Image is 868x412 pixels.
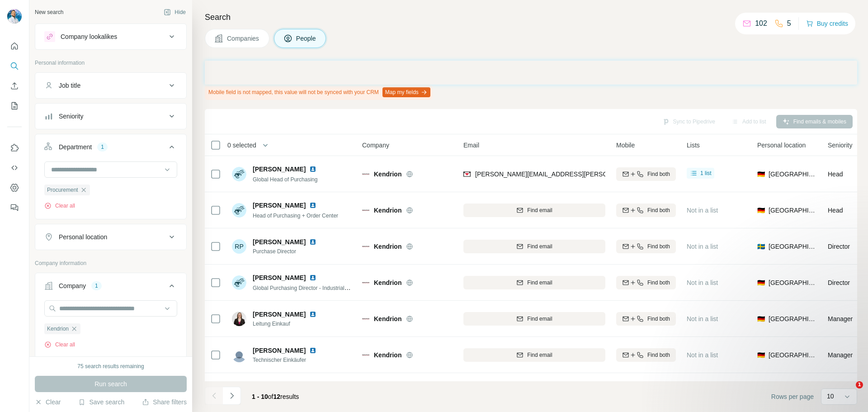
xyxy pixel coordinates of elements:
button: Find email [463,312,605,326]
button: Find both [616,204,676,217]
img: Logo of Kendrion [362,170,369,178]
span: Head [828,170,843,178]
span: 12 [274,393,281,400]
img: LinkedIn logo [309,347,316,354]
button: Find both [616,240,676,253]
div: Job title [59,81,80,90]
button: Quick start [7,38,22,54]
button: Map my fields [382,87,430,97]
img: Logo of Kendrion [362,279,369,286]
div: Seniority [59,112,83,121]
span: Find email [527,206,552,214]
div: RP [232,239,246,254]
span: Head [828,207,843,214]
img: provider findymail logo [463,170,471,179]
span: Find both [647,206,670,214]
span: results [252,393,299,400]
span: People [296,34,317,43]
button: Find both [616,312,676,326]
span: Global Head of Purchasing [253,176,317,183]
span: Director [828,243,850,250]
span: [PERSON_NAME] [253,310,306,319]
button: Navigate to next page [223,387,241,405]
p: Personal information [35,59,187,67]
button: Use Surfe on LinkedIn [7,140,22,156]
span: Kendrion [374,350,401,360]
span: 0 selected [227,141,256,150]
span: Director [828,279,850,286]
span: [PERSON_NAME] [253,346,306,355]
button: Find both [616,348,676,362]
button: Find email [463,276,605,289]
button: Find both [616,167,676,181]
span: Kendrion [374,170,401,179]
span: Procurement [47,186,78,194]
button: Feedback [7,199,22,216]
button: Use Surfe API [7,160,22,176]
span: Not in a list [687,279,718,286]
div: Company lookalikes [61,32,117,41]
span: Find both [647,170,670,178]
img: Avatar [232,203,246,218]
span: Not in a list [687,207,718,214]
div: New search [35,8,63,16]
span: Company [362,141,389,150]
button: Dashboard [7,180,22,196]
span: Personal location [757,141,806,150]
p: 102 [755,18,767,29]
span: Kendrion [374,278,401,287]
span: Find both [647,351,670,359]
div: Mobile field is not mapped, this value will not be synced with your CRM [205,85,432,100]
span: 🇸🇪 [757,242,765,251]
span: Email [463,141,479,150]
button: Job title [35,75,186,96]
span: of [268,393,274,400]
iframe: Banner [205,61,857,85]
span: 🇩🇪 [757,278,765,287]
img: LinkedIn logo [309,238,316,246]
span: Not in a list [687,315,718,322]
img: Logo of Kendrion [362,351,369,359]
button: Company lookalikes [35,26,186,47]
span: Find both [647,242,670,251]
img: Avatar [232,275,246,290]
span: Not in a list [687,243,718,250]
button: Department1 [35,136,186,161]
span: Head of Purchasing + Order Center [253,213,338,219]
span: 1 - 10 [252,393,268,400]
div: 1 [97,143,108,151]
span: Find email [527,242,552,251]
span: Technischer Einkäufer [253,356,320,364]
button: Clear [35,398,61,407]
div: Company [59,281,86,290]
div: 1 [91,282,102,290]
button: My lists [7,98,22,114]
span: 1 list [700,169,712,177]
span: Find both [647,279,670,287]
span: [GEOGRAPHIC_DATA] [769,170,817,179]
span: Find email [527,279,552,287]
button: Buy credits [806,17,848,30]
span: [PERSON_NAME] [253,201,306,210]
span: Companies [227,34,260,43]
img: LinkedIn logo [309,166,316,173]
img: LinkedIn logo [309,274,316,281]
span: [PERSON_NAME] [253,273,306,282]
span: [GEOGRAPHIC_DATA] [769,206,817,215]
button: Find email [463,204,605,217]
span: Kendrion [47,325,69,333]
span: 1 [856,381,863,388]
h4: Search [205,11,857,24]
span: Global Purchasing Director - Industrial Brakes [253,284,363,291]
button: Search [7,58,22,74]
span: Mobile [616,141,635,150]
img: Avatar [232,167,246,181]
div: Personal location [59,232,107,242]
img: Logo of Kendrion [362,243,369,250]
button: Save search [78,398,124,407]
button: Company1 [35,275,186,300]
span: Kendrion [374,314,401,323]
span: [PERSON_NAME][EMAIL_ADDRESS][PERSON_NAME][DOMAIN_NAME] [475,170,687,178]
span: Leitung Einkauf [253,320,320,328]
p: 10 [827,392,834,401]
